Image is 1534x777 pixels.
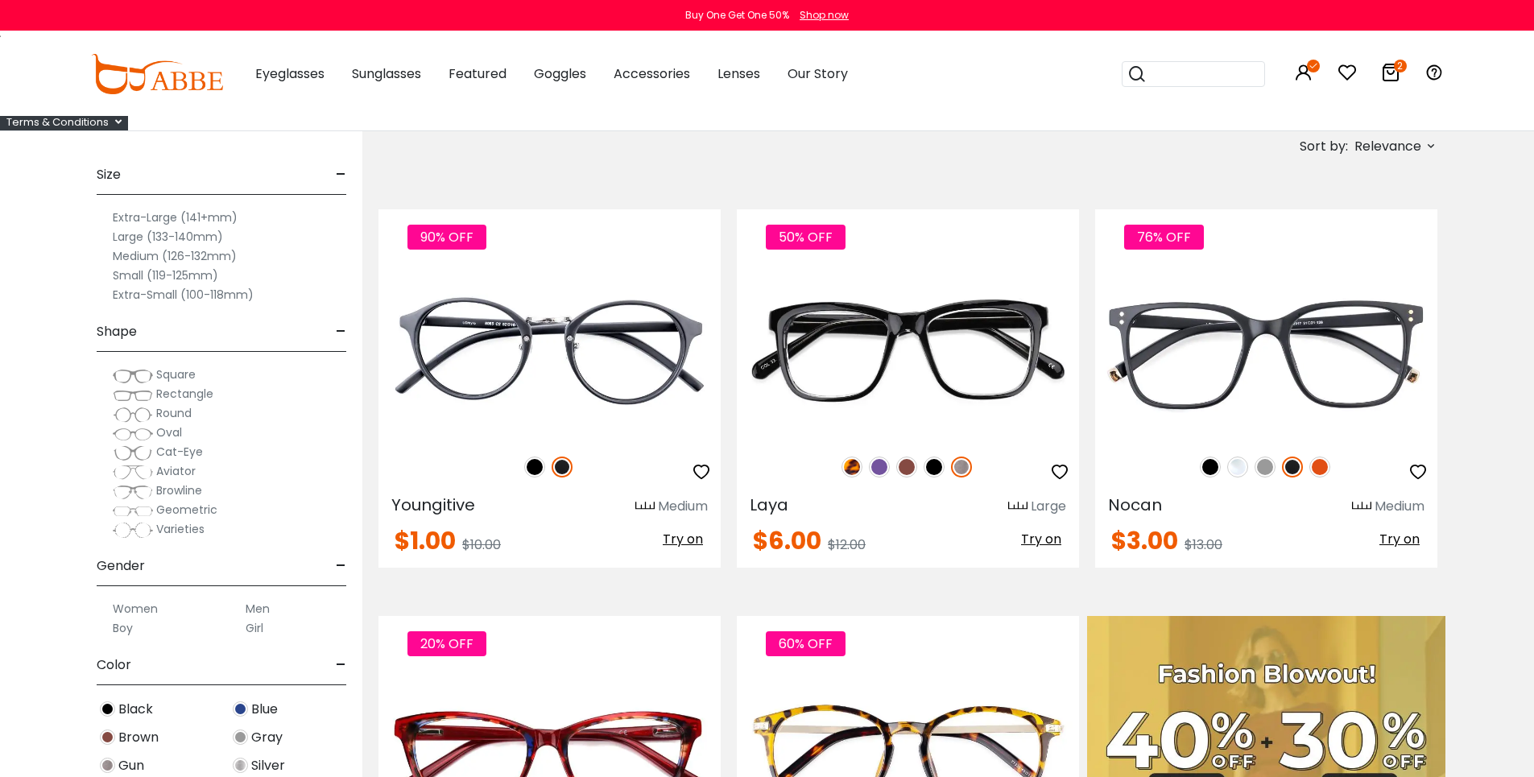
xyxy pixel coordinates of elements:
[100,758,115,773] img: Gun
[407,631,486,656] span: 20% OFF
[336,646,346,684] span: -
[113,503,153,519] img: Geometric.png
[766,631,846,656] span: 60% OFF
[156,521,205,537] span: Varieties
[924,457,945,477] img: Black
[828,535,866,554] span: $12.00
[97,547,145,585] span: Gender
[113,599,158,618] label: Women
[449,64,507,83] span: Featured
[113,426,153,442] img: Oval.png
[1352,501,1371,513] img: size ruler
[156,366,196,382] span: Square
[1381,66,1400,85] a: 2
[118,756,144,775] span: Gun
[1309,457,1330,477] img: Orange
[663,530,703,548] span: Try on
[1095,267,1437,439] img: Matte-black Nocan - TR ,Universal Bridge Fit
[97,646,131,684] span: Color
[352,64,421,83] span: Sunglasses
[1227,457,1248,477] img: Clear
[1111,523,1178,558] span: $3.00
[1021,530,1061,548] span: Try on
[378,267,721,439] img: Matte-black Youngitive - Plastic ,Adjust Nose Pads
[113,445,153,461] img: Cat-Eye.png
[100,729,115,745] img: Brown
[1282,457,1303,477] img: Matte Black
[251,756,285,775] span: Silver
[792,8,849,22] a: Shop now
[113,368,153,384] img: Square.png
[113,285,254,304] label: Extra-Small (100-118mm)
[1124,225,1204,250] span: 76% OFF
[113,484,153,500] img: Browline.png
[1108,494,1162,516] span: Nocan
[113,246,237,266] label: Medium (126-132mm)
[658,529,708,550] button: Try on
[156,502,217,518] span: Geometric
[233,729,248,745] img: Gray
[462,535,501,554] span: $10.00
[658,497,708,516] div: Medium
[1375,529,1424,550] button: Try on
[336,312,346,351] span: -
[113,522,153,539] img: Varieties.png
[156,386,213,402] span: Rectangle
[336,547,346,585] span: -
[113,407,153,423] img: Round.png
[841,457,862,477] img: Leopard
[869,457,890,477] img: Purple
[251,728,283,747] span: Gray
[246,618,263,638] label: Girl
[156,405,192,421] span: Round
[1185,535,1222,554] span: $13.00
[100,701,115,717] img: Black
[251,700,278,719] span: Blue
[1394,60,1407,72] i: 2
[1354,132,1421,161] span: Relevance
[91,54,223,94] img: abbeglasses.com
[737,267,1079,439] img: Gun Laya - Plastic ,Universal Bridge Fit
[1031,497,1066,516] div: Large
[717,64,760,83] span: Lenses
[685,8,789,23] div: Buy One Get One 50%
[1200,457,1221,477] img: Black
[246,599,270,618] label: Men
[1016,529,1066,550] button: Try on
[113,266,218,285] label: Small (119-125mm)
[156,482,202,498] span: Browline
[1300,137,1348,155] span: Sort by:
[407,225,486,250] span: 90% OFF
[1375,497,1424,516] div: Medium
[753,523,821,558] span: $6.00
[1008,501,1027,513] img: size ruler
[233,701,248,717] img: Blue
[255,64,325,83] span: Eyeglasses
[1379,530,1420,548] span: Try on
[113,387,153,403] img: Rectangle.png
[97,155,121,194] span: Size
[113,208,238,227] label: Extra-Large (141+mm)
[336,155,346,194] span: -
[524,457,545,477] img: Black
[156,444,203,460] span: Cat-Eye
[156,463,196,479] span: Aviator
[635,501,655,513] img: size ruler
[614,64,690,83] span: Accessories
[766,225,846,250] span: 50% OFF
[233,758,248,773] img: Silver
[97,312,137,351] span: Shape
[118,728,159,747] span: Brown
[391,494,475,516] span: Youngitive
[896,457,917,477] img: Brown
[113,227,223,246] label: Large (133-140mm)
[156,424,182,440] span: Oval
[113,618,133,638] label: Boy
[118,700,153,719] span: Black
[395,523,456,558] span: $1.00
[113,465,153,481] img: Aviator.png
[534,64,586,83] span: Goggles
